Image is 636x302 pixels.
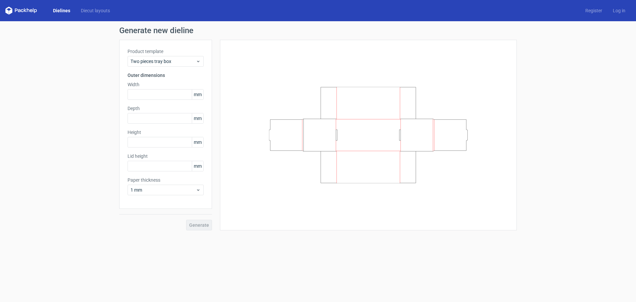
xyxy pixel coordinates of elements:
span: mm [192,113,203,123]
label: Product template [128,48,204,55]
span: mm [192,161,203,171]
h3: Outer dimensions [128,72,204,79]
span: Two pieces tray box [131,58,196,65]
h1: Generate new dieline [119,27,517,34]
label: Paper thickness [128,177,204,183]
span: mm [192,90,203,99]
label: Depth [128,105,204,112]
a: Register [580,7,608,14]
span: mm [192,137,203,147]
label: Lid height [128,153,204,159]
a: Log in [608,7,631,14]
label: Width [128,81,204,88]
label: Height [128,129,204,136]
span: 1 mm [131,187,196,193]
a: Diecut layouts [76,7,115,14]
a: Dielines [48,7,76,14]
